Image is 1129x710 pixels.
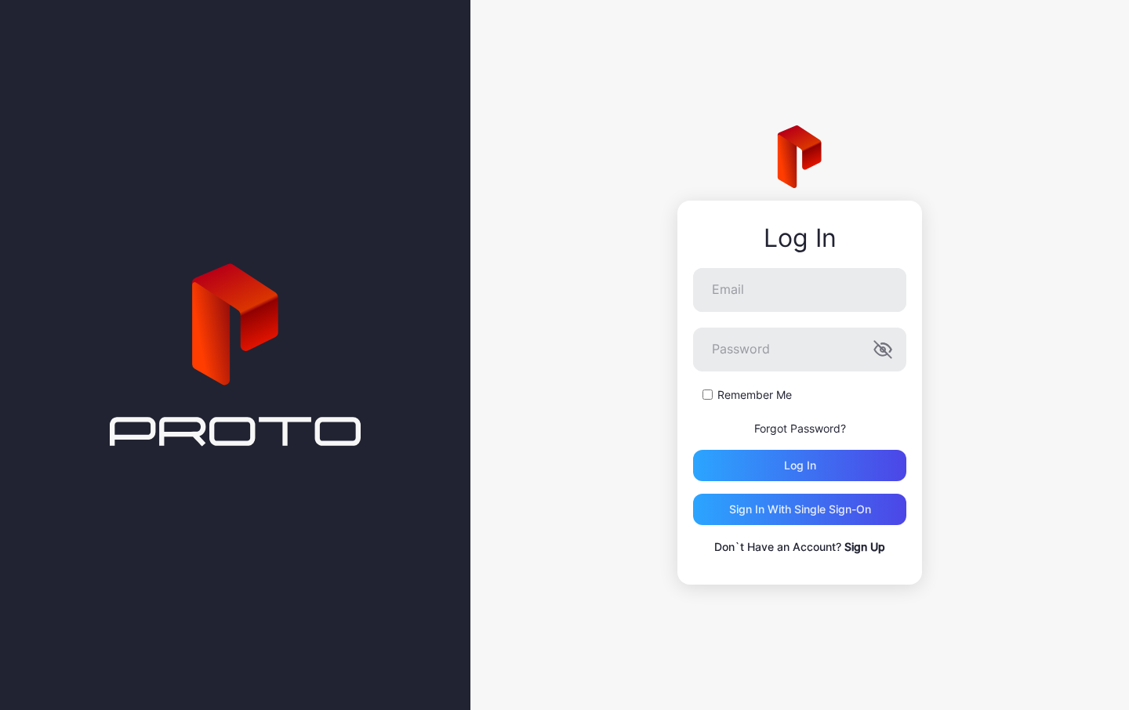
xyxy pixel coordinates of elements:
button: Password [873,340,892,359]
div: Sign in With Single Sign-On [729,503,871,516]
div: Log in [784,459,816,472]
a: Sign Up [844,540,885,553]
button: Sign in With Single Sign-On [693,494,906,525]
input: Password [693,328,906,371]
input: Email [693,268,906,312]
div: Log In [693,224,906,252]
label: Remember Me [717,387,792,403]
a: Forgot Password? [754,422,846,435]
p: Don`t Have an Account? [693,538,906,556]
button: Log in [693,450,906,481]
